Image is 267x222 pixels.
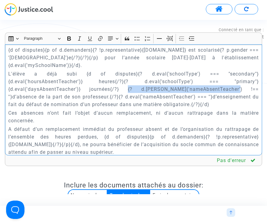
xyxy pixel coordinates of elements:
div: Editor toolbar [5,32,262,44]
button: Paragraph [21,34,63,43]
div: Rich Text Editor, main [5,44,262,155]
img: Recommencer le formulaire [244,7,249,11]
span: Paragraph [24,35,56,42]
iframe: Help Scout Beacon - Open [6,201,24,219]
p: {d of disputes}{p of d.demanders}{? !p.representative}{[DOMAIN_NAME]} est scolarisé{? p.gender ==... [8,46,259,69]
img: jc-logo.svg [5,3,53,16]
button: Accéder à mon espace utilisateur [206,4,232,14]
